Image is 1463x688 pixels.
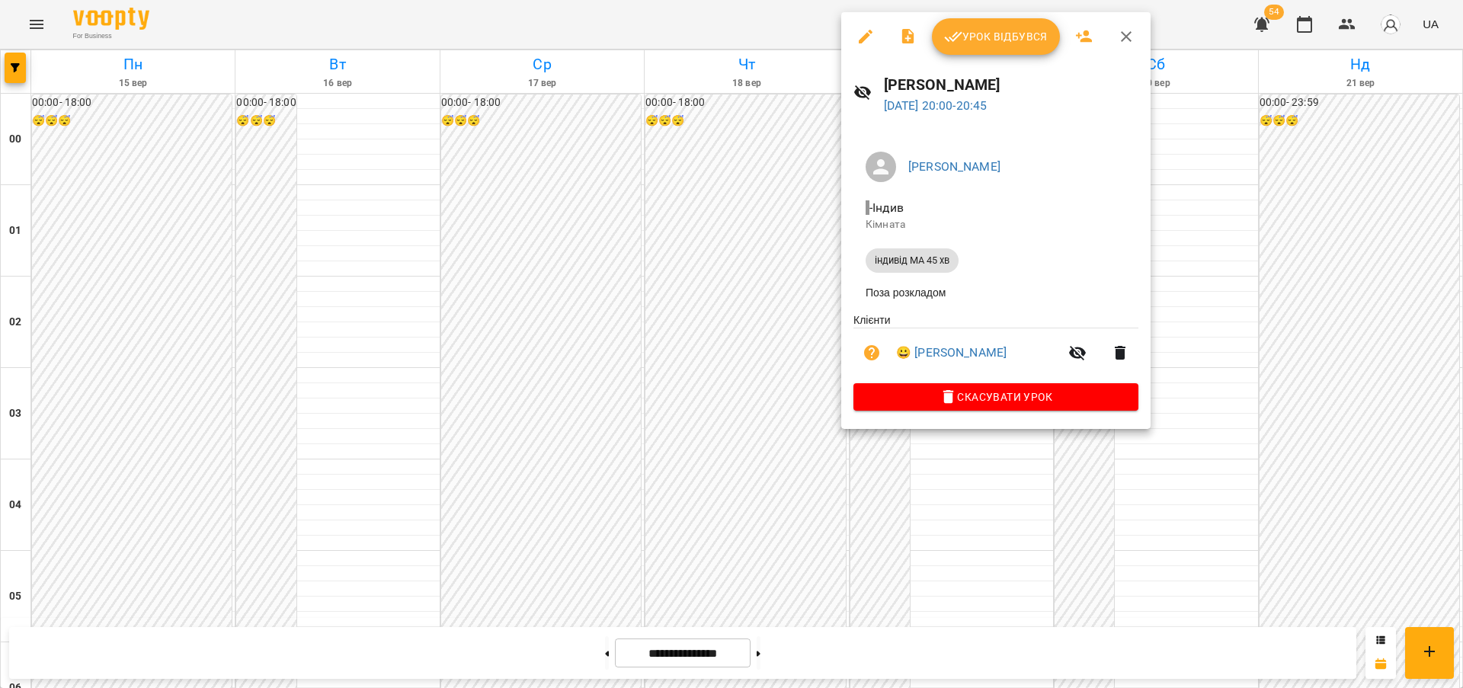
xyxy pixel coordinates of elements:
button: Урок відбувся [932,18,1060,55]
li: Поза розкладом [853,279,1138,306]
span: - Індив [866,200,907,215]
span: Скасувати Урок [866,388,1126,406]
h6: [PERSON_NAME] [884,73,1138,97]
a: [DATE] 20:00-20:45 [884,98,988,113]
span: індивід МА 45 хв [866,254,959,267]
a: [PERSON_NAME] [908,159,1000,174]
button: Скасувати Урок [853,383,1138,411]
span: Урок відбувся [944,27,1048,46]
a: 😀 [PERSON_NAME] [896,344,1007,362]
p: Кімната [866,217,1126,232]
ul: Клієнти [853,312,1138,383]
